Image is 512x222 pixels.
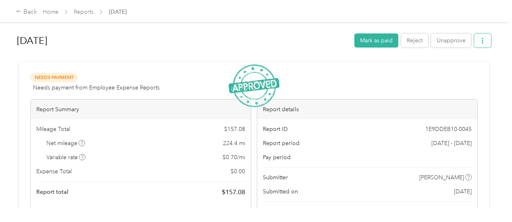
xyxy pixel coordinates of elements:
h1: Sep 2025 [17,31,349,50]
span: [PERSON_NAME] [419,173,464,182]
span: Submitter [263,173,288,182]
span: [PERSON_NAME] [426,207,470,216]
span: Net mileage [46,139,85,147]
span: Expense Total [36,167,72,176]
button: Reject [401,33,428,48]
span: Report period [263,139,300,147]
span: Approvers [263,207,290,216]
div: Report Summary [31,100,251,119]
span: $ 157.08 [224,125,245,133]
span: 1E9DDEB10-0045 [425,125,472,133]
iframe: Everlance-gr Chat Button Frame [467,177,512,222]
span: [DATE] - [DATE] [431,139,472,147]
span: [DATE] [454,187,472,196]
span: Submitted on [263,187,298,196]
a: Home [43,8,58,15]
span: Needs payment from Employee Expense Reports [33,83,160,92]
span: Report total [36,188,69,196]
span: 224.4 mi [223,139,245,147]
span: Variable rate [46,153,86,162]
span: Pay period [263,153,291,162]
span: Mileage Total [36,125,70,133]
span: $ 0.70 / mi [223,153,245,162]
div: Back [16,7,37,17]
span: Needs Payment [30,73,78,82]
img: ApprovedStamp [229,64,279,108]
span: $ 0.00 [231,167,245,176]
button: Unapprove [431,33,471,48]
a: Reports [74,8,94,15]
button: Mark as paid [354,33,398,48]
span: $ 157.08 [222,187,245,197]
span: [DATE] [109,8,127,16]
div: Report details [257,100,477,119]
span: Report ID [263,125,288,133]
